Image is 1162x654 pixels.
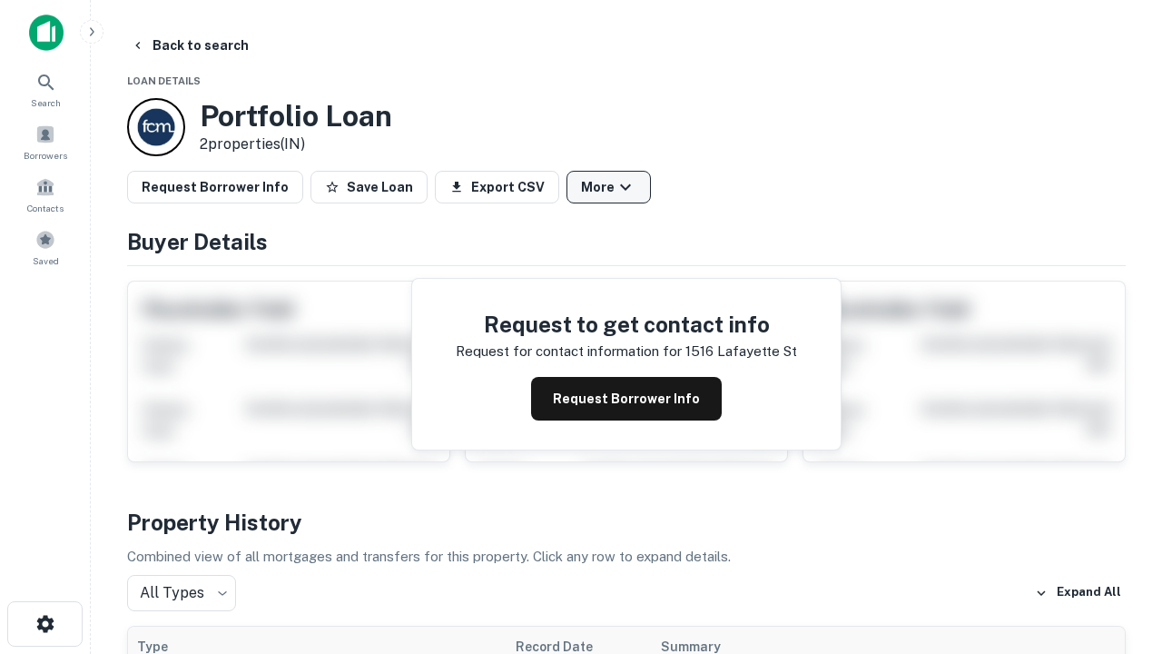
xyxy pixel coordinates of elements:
button: Expand All [1030,580,1126,607]
p: 1516 lafayette st [685,341,797,362]
p: 2 properties (IN) [200,134,392,155]
div: All Types [127,575,236,611]
button: Request Borrower Info [531,377,722,421]
iframe: Chat Widget [1071,451,1162,538]
button: More [566,171,651,203]
p: Combined view of all mortgages and transfers for this property. Click any row to expand details. [127,546,1126,568]
button: Export CSV [435,171,559,203]
button: Save Loan [310,171,428,203]
span: Borrowers [24,148,67,163]
span: Contacts [27,201,64,215]
a: Contacts [5,170,85,219]
h4: Request to get contact info [456,308,797,341]
h4: Property History [127,506,1126,539]
h3: Portfolio Loan [200,99,392,134]
span: Loan Details [127,75,201,86]
span: Saved [33,253,59,268]
a: Borrowers [5,117,85,166]
button: Back to search [123,29,256,62]
a: Saved [5,223,85,272]
p: Request for contact information for [456,341,682,362]
h4: Buyer Details [127,225,1126,258]
button: Request Borrower Info [127,171,303,203]
a: Search [5,64,85,114]
img: capitalize-icon.png [29,15,64,51]
span: Search [31,95,61,110]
